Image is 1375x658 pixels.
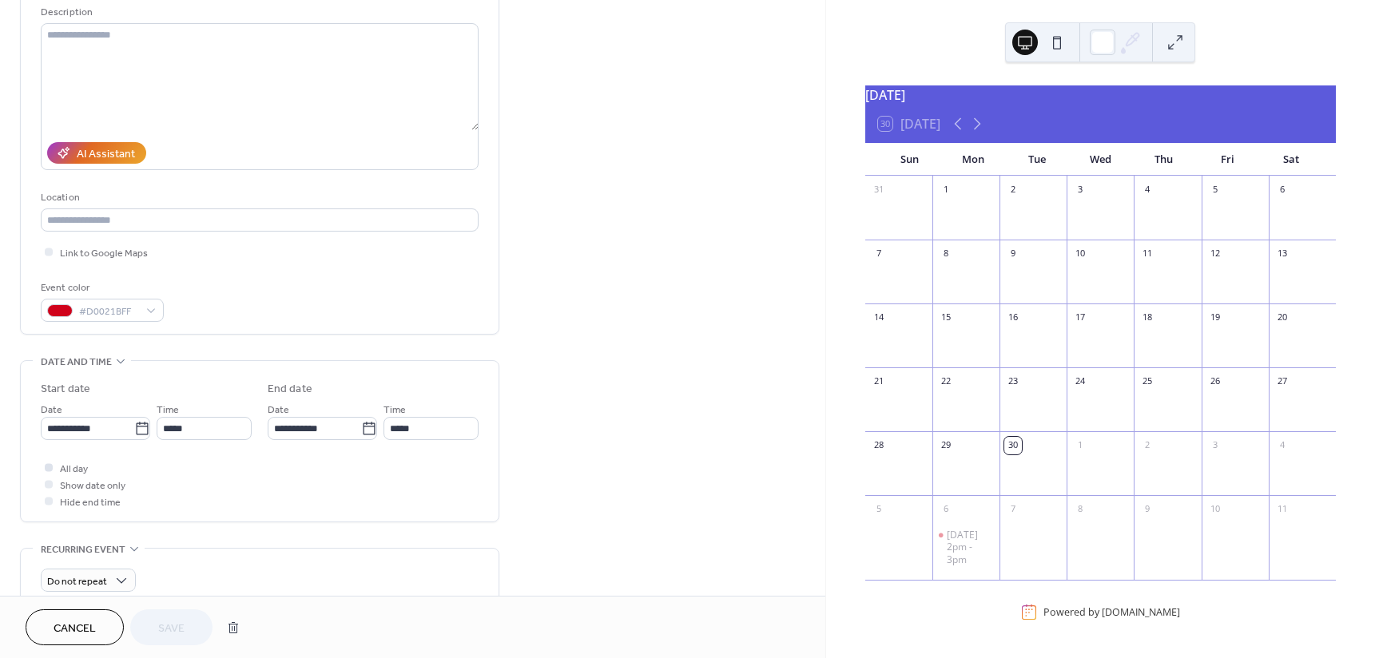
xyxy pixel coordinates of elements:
div: Sat [1259,144,1323,176]
span: Time [383,402,406,418]
div: 10 [1206,501,1224,518]
span: Link to Google Maps [60,245,148,262]
div: 20 [1274,309,1291,327]
span: Time [157,402,179,418]
div: 28 [870,437,888,454]
span: Date [41,402,62,418]
div: AI Assistant [77,146,135,163]
div: 5 [870,501,888,518]
div: Mon [941,144,1005,176]
div: 26 [1206,373,1224,390]
div: Start date [41,381,90,398]
div: 6 [937,501,955,518]
div: 12 [1206,245,1224,263]
div: 1 [1071,437,1089,454]
div: 9 [1139,501,1156,518]
div: Powered by [1043,605,1180,619]
span: Cancel [54,620,96,637]
div: Description [41,4,475,21]
div: 31 [870,181,888,199]
span: Show date only [60,478,125,494]
div: 24 [1071,373,1089,390]
span: Date [268,402,289,418]
div: 2 [1139,437,1156,454]
div: 25 [1139,373,1156,390]
span: Hide end time [60,494,121,511]
div: 1 [937,181,955,199]
div: 16 [1004,309,1022,327]
div: 21 [870,373,888,390]
div: 7 [1004,501,1022,518]
div: Thu [1132,144,1196,176]
div: 3 [1206,437,1224,454]
div: 23 [1004,373,1022,390]
div: 17 [1071,309,1089,327]
a: [DOMAIN_NAME] [1102,605,1180,619]
div: Location [41,189,475,206]
div: 5 [1206,181,1224,199]
div: 29 [937,437,955,454]
div: 10 [1071,245,1089,263]
div: 7 [870,245,888,263]
div: 4 [1139,181,1156,199]
div: 14 [870,309,888,327]
div: 8 [1071,501,1089,518]
div: Wed [1068,144,1132,176]
div: 9 [1004,245,1022,263]
div: 19 [1206,309,1224,327]
div: Event color [41,279,161,296]
div: Fri [1196,144,1260,176]
div: 11 [1274,501,1291,518]
div: Harvest Festival 2pm - 3pm [932,529,999,566]
div: [DATE] [865,85,1336,105]
div: 13 [1274,245,1291,263]
div: 22 [937,373,955,390]
div: End date [268,381,312,398]
div: Sun [878,144,942,176]
span: Do not repeat [47,573,107,591]
span: Recurring event [41,541,125,558]
div: 30 [1004,437,1022,454]
div: 27 [1274,373,1291,390]
div: 3 [1071,181,1089,199]
span: #D0021BFF [79,303,138,320]
div: 6 [1274,181,1291,199]
div: [DATE] 2pm - 3pm [947,529,993,566]
span: Date and time [41,354,112,371]
div: 8 [937,245,955,263]
div: 4 [1274,437,1291,454]
span: All day [60,461,88,478]
div: Tue [1005,144,1069,176]
div: 11 [1139,245,1156,263]
button: Cancel [26,609,124,645]
div: 15 [937,309,955,327]
button: AI Assistant [47,142,146,164]
div: 18 [1139,309,1156,327]
div: 2 [1004,181,1022,199]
